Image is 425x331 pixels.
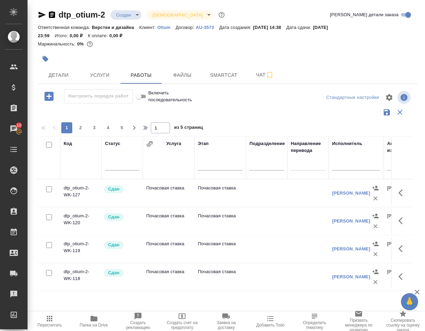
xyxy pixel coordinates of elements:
div: Подразделение [249,140,285,147]
div: Направление перевода [291,140,325,154]
div: Менеджер проверил работу исполнителя, передает ее на следующий этап [103,240,139,250]
button: Здесь прячутся важные кнопки [394,268,411,285]
td: dtp_otium-2-WK-119 [60,237,102,261]
span: 3 [89,124,100,131]
span: Папка на Drive [80,323,108,328]
div: Создан [110,10,141,20]
button: Здесь прячутся важные кнопки [394,185,411,201]
span: Создать счет на предоплату [164,320,200,330]
button: Добавить тэг [38,51,53,66]
button: Пересчитать [28,312,72,331]
button: Создан [114,12,133,18]
button: Скопировать ссылку на оценку заказа [381,312,425,331]
span: Детали [42,71,75,80]
button: Доп статусы указывают на важность/срочность заказа [217,10,226,19]
button: Назначить [370,183,381,193]
span: Заявка на доставку [208,320,244,330]
div: split button [325,92,381,103]
span: 2 [75,124,86,131]
button: Определить тематику [293,312,337,331]
p: Итого: [55,33,70,38]
button: Скопировать ссылку для ЯМессенджера [38,11,46,19]
span: Чат [248,71,281,79]
div: Этап [198,140,209,147]
button: Удалить [370,193,381,204]
td: dtp_otium-2-WK-127 [60,181,102,205]
td: [PERSON_NAME] [384,237,425,261]
td: dtp_otium-2-WK-118 [60,265,102,289]
span: Добавить Todo [256,323,285,328]
button: Удалить [370,277,381,287]
button: 4 [103,122,114,133]
span: 10 [12,122,25,129]
p: Почасовая ставка [198,185,243,192]
button: 2 [75,122,86,133]
td: [PERSON_NAME] [384,181,425,205]
span: из 5 страниц [174,123,203,133]
p: Почасовая ставка [198,213,243,219]
p: Сдан [108,269,119,276]
button: Добавить работу [40,89,59,103]
button: 5 [116,122,127,133]
a: 10 [2,120,26,137]
td: Почасовая ставка [143,209,194,233]
span: 5 [116,124,127,131]
td: [PERSON_NAME] [384,209,425,233]
button: Папка на Drive [72,312,116,331]
a: [PERSON_NAME] [332,274,370,279]
div: Менеджер проверил работу исполнителя, передает ее на следующий этап [103,213,139,222]
span: Создать рекламацию [120,320,156,330]
p: Сдан [108,214,119,220]
button: Скопировать ссылку [48,11,56,19]
p: Почасовая ставка [198,240,243,247]
div: Менеджер проверил работу исполнителя, передает ее на следующий этап [103,185,139,194]
button: Добавить Todo [248,312,293,331]
button: Здесь прячутся важные кнопки [394,213,411,229]
svg: Подписаться [266,71,274,79]
td: Почасовая ставка [143,181,194,205]
button: [DEMOGRAPHIC_DATA] [150,12,204,18]
a: Оtium [157,24,176,30]
div: Создан [147,10,213,20]
p: Сдан [108,186,119,193]
button: Создать счет на предоплату [160,312,204,331]
a: [PERSON_NAME] [332,190,370,196]
td: dtp_otium-2-WK-120 [60,209,102,233]
button: Назначить [370,211,381,221]
div: Код [64,140,72,147]
button: Призвать менеджера по развитию [337,312,381,331]
span: [PERSON_NAME] детали заказа [330,11,399,18]
p: AU-3573 [196,25,219,30]
p: Дата создания: [219,25,253,30]
span: Файлы [166,71,199,80]
span: 4 [103,124,114,131]
button: Здесь прячутся важные кнопки [394,240,411,257]
button: 1708253.99 RUB; [85,40,94,49]
button: Назначить [370,267,381,277]
button: Заявка на доставку [204,312,248,331]
button: Назначить [370,239,381,249]
div: Менеджер проверил работу исполнителя, передает ее на следующий этап [103,268,139,278]
button: Сгруппировать [146,141,153,147]
p: Клиент: [139,25,157,30]
p: Почасовая ставка [198,268,243,275]
a: [PERSON_NAME] [332,218,370,224]
div: Автор изменения [387,140,422,154]
button: Сбросить фильтры [393,106,406,119]
td: Почасовая ставка [143,237,194,261]
button: Создать рекламацию [116,312,160,331]
p: 0,00 ₽ [109,33,128,38]
span: Определить тематику [297,320,332,330]
div: Исполнитель [332,140,362,147]
span: Услуги [83,71,116,80]
span: Посмотреть информацию [397,91,412,104]
p: Верстки и дизайна [92,25,139,30]
div: Статус [105,140,120,147]
span: Пересчитать [38,323,62,328]
span: 🙏 [404,294,415,309]
p: К оплате: [88,33,109,38]
span: Настроить таблицу [381,89,397,106]
p: Дата сдачи: [286,25,313,30]
p: 0,00 ₽ [70,33,88,38]
a: dtp_otium-2 [59,10,105,19]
